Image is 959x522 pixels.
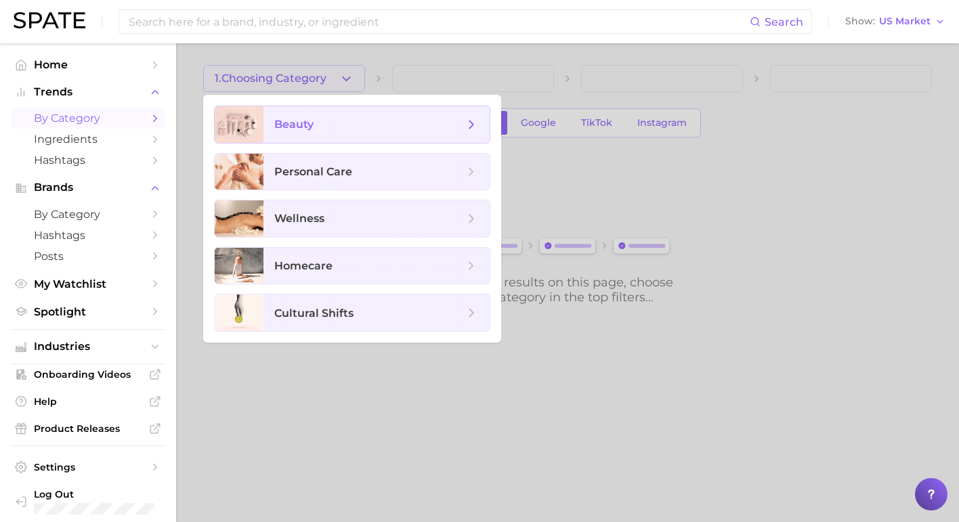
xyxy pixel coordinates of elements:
[274,165,352,178] span: personal care
[11,301,165,322] a: Spotlight
[11,336,165,357] button: Industries
[11,418,165,439] a: Product Releases
[127,10,750,33] input: Search here for a brand, industry, or ingredient
[34,368,142,380] span: Onboarding Videos
[34,422,142,435] span: Product Releases
[274,212,324,225] span: wellness
[842,13,949,30] button: ShowUS Market
[11,484,165,519] a: Log out. Currently logged in with e-mail tianna.middleton@prosehair.com.
[34,305,142,318] span: Spotlight
[34,181,142,194] span: Brands
[34,488,194,500] span: Log Out
[34,133,142,146] span: Ingredients
[879,18,931,25] span: US Market
[765,16,803,28] span: Search
[34,250,142,263] span: Posts
[11,246,165,267] a: Posts
[11,391,165,412] a: Help
[11,225,165,246] a: Hashtags
[11,108,165,129] a: by Category
[34,86,142,98] span: Trends
[34,341,142,353] span: Industries
[11,129,165,150] a: Ingredients
[34,229,142,242] span: Hashtags
[274,118,314,131] span: beauty
[274,259,333,272] span: homecare
[34,278,142,290] span: My Watchlist
[34,58,142,71] span: Home
[11,274,165,295] a: My Watchlist
[34,154,142,167] span: Hashtags
[11,457,165,477] a: Settings
[34,112,142,125] span: by Category
[11,364,165,385] a: Onboarding Videos
[34,395,142,408] span: Help
[14,12,85,28] img: SPATE
[34,208,142,221] span: by Category
[34,461,142,473] span: Settings
[11,204,165,225] a: by Category
[11,54,165,75] a: Home
[11,82,165,102] button: Trends
[203,95,501,343] ul: 1.Choosing Category
[11,177,165,198] button: Brands
[845,18,875,25] span: Show
[274,307,354,320] span: cultural shifts
[11,150,165,171] a: Hashtags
